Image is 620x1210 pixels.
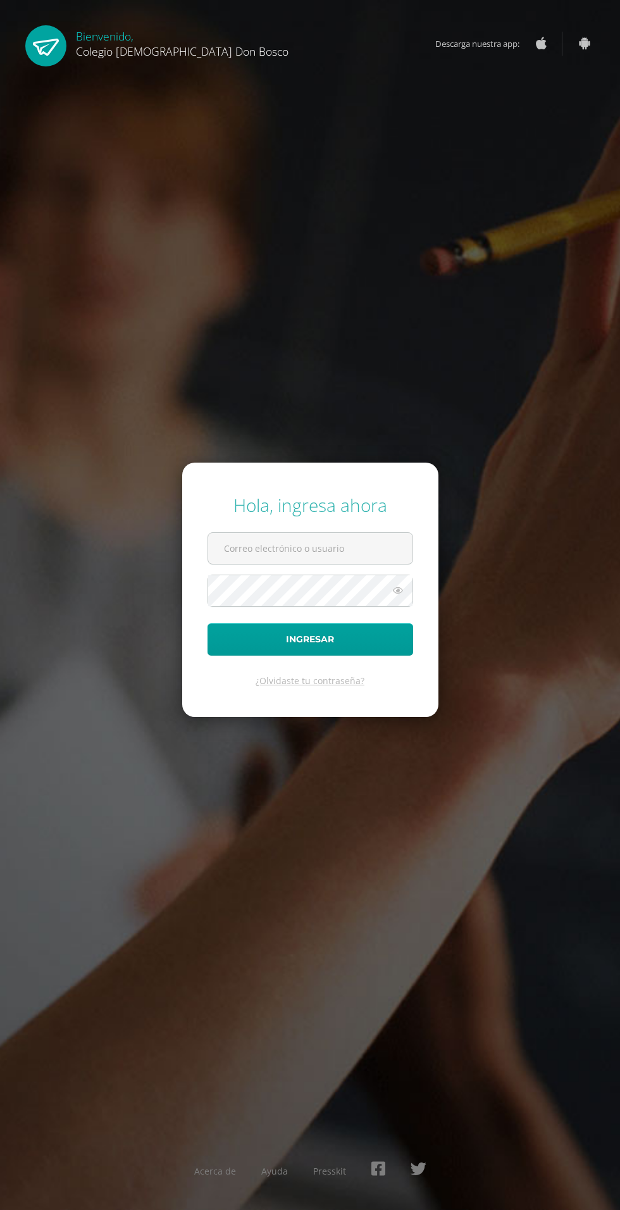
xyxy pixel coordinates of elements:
[194,1165,236,1177] a: Acerca de
[76,44,288,59] span: Colegio [DEMOGRAPHIC_DATA] Don Bosco
[435,32,532,56] span: Descarga nuestra app:
[261,1165,288,1177] a: Ayuda
[208,533,412,564] input: Correo electrónico o usuario
[208,493,413,517] div: Hola, ingresa ahora
[256,675,364,687] a: ¿Olvidaste tu contraseña?
[313,1165,346,1177] a: Presskit
[208,623,413,656] button: Ingresar
[76,25,288,59] div: Bienvenido,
